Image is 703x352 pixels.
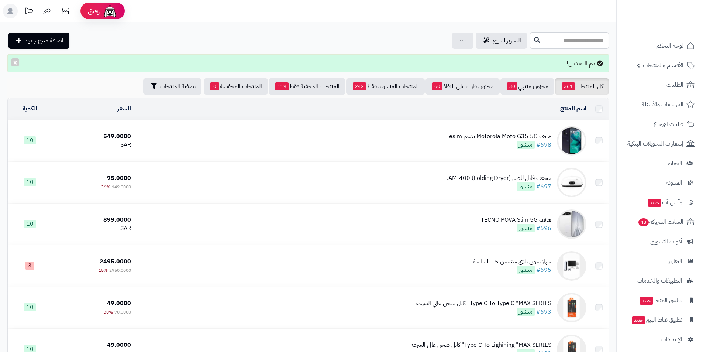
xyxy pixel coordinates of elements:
[536,224,551,233] a: #696
[536,140,551,149] a: #698
[661,334,682,345] span: الإعدادات
[621,174,699,192] a: المدونة
[160,82,196,91] span: تصفية المنتجات
[100,257,131,266] span: 2495.0000
[517,224,535,232] span: منشور
[627,139,683,149] span: إشعارات التحويلات البنكية
[632,316,645,324] span: جديد
[24,303,36,311] span: 10
[23,104,37,113] a: الكمية
[621,311,699,329] a: تطبيق نقاط البيعجديد
[269,78,345,95] a: المنتجات المخفية فقط119
[621,154,699,172] a: العملاء
[275,82,289,90] span: 119
[654,119,683,129] span: طلبات الإرجاع
[621,331,699,348] a: الإعدادات
[647,197,682,208] span: وآتس آب
[668,158,682,168] span: العملاء
[24,136,36,144] span: 10
[55,216,131,224] div: 899.0000
[536,266,551,274] a: #695
[650,236,682,247] span: أدوات التسويق
[481,216,551,224] div: هاتف TECNO POVA Slim 5G
[25,36,63,45] span: اضافة منتج جديد
[107,341,131,349] span: 49.0000
[638,218,649,227] span: 43
[536,182,551,191] a: #697
[7,54,609,72] div: تم التعديل!
[640,297,653,305] span: جديد
[557,126,586,156] img: هاتف Motorola Moto G35 5G يدعم esim
[449,132,551,141] div: هاتف Motorola Moto G35 5G يدعم esim
[656,41,683,51] span: لوحة التحكم
[621,76,699,94] a: الطلبات
[346,78,425,95] a: المنتجات المنشورة فقط242
[643,60,683,71] span: الأقسام والمنتجات
[666,178,682,188] span: المدونة
[557,251,586,281] img: جهاز سوني بلاي ستيشن 5+ الشاشة
[447,174,551,182] div: مجفف قابل للطي (Folding Dryer) AM-400.
[99,267,108,274] span: 15%
[473,257,551,266] div: جهاز سوني بلاي ستيشن 5+ الشاشة
[8,33,69,49] a: اضافة منتج جديد
[112,184,131,190] span: 149.0000
[631,315,682,325] span: تطبيق نقاط البيع
[55,224,131,233] div: SAR
[621,135,699,153] a: إشعارات التحويلات البنكية
[666,80,683,90] span: الطلبات
[638,217,683,227] span: السلات المتروكة
[101,184,110,190] span: 36%
[411,341,551,349] div: Type C To Lighining "MAX SERIES" كابل شحن عالي السرعة
[24,178,36,186] span: 10
[653,6,696,21] img: logo-2.png
[621,37,699,55] a: لوحة التحكم
[114,309,131,315] span: 70.0000
[557,209,586,239] img: هاتف TECNO POVA Slim 5G
[55,141,131,149] div: SAR
[621,213,699,231] a: السلات المتروكة43
[517,308,535,316] span: منشور
[104,309,113,315] span: 30%
[621,291,699,309] a: تطبيق المتجرجديد
[88,7,100,16] span: رفيق
[621,194,699,211] a: وآتس آبجديد
[621,252,699,270] a: التقارير
[517,141,535,149] span: منشور
[517,266,535,274] span: منشور
[507,82,517,90] span: 30
[210,82,219,90] span: 0
[517,182,535,191] span: منشور
[557,168,586,197] img: مجفف قابل للطي (Folding Dryer) AM-400.
[642,99,683,110] span: المراجعات والأسئلة
[107,174,131,182] span: 95.0000
[416,299,551,308] div: Type C To Type C "MAX SERIES" كابل شحن عالي السرعة
[639,295,682,305] span: تطبيق المتجر
[117,104,131,113] a: السعر
[555,78,609,95] a: كل المنتجات361
[500,78,554,95] a: مخزون منتهي30
[107,299,131,308] span: 49.0000
[25,262,34,270] span: 3
[143,78,201,95] button: تصفية المنتجات
[648,199,661,207] span: جديد
[621,233,699,250] a: أدوات التسويق
[432,82,442,90] span: 60
[425,78,500,95] a: مخزون قارب على النفاذ60
[103,4,117,18] img: ai-face.png
[20,4,38,20] a: تحديثات المنصة
[55,132,131,141] div: 549.0000
[353,82,366,90] span: 242
[11,58,19,66] button: ×
[668,256,682,266] span: التقارير
[24,220,36,228] span: 10
[621,96,699,113] a: المراجعات والأسئلة
[493,36,521,45] span: التحرير لسريع
[557,293,586,322] img: Type C To Type C "MAX SERIES" كابل شحن عالي السرعة
[560,104,586,113] a: اسم المنتج
[637,276,682,286] span: التطبيقات والخدمات
[562,82,575,90] span: 361
[536,307,551,316] a: #693
[621,272,699,290] a: التطبيقات والخدمات
[476,33,527,49] a: التحرير لسريع
[204,78,268,95] a: المنتجات المخفضة0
